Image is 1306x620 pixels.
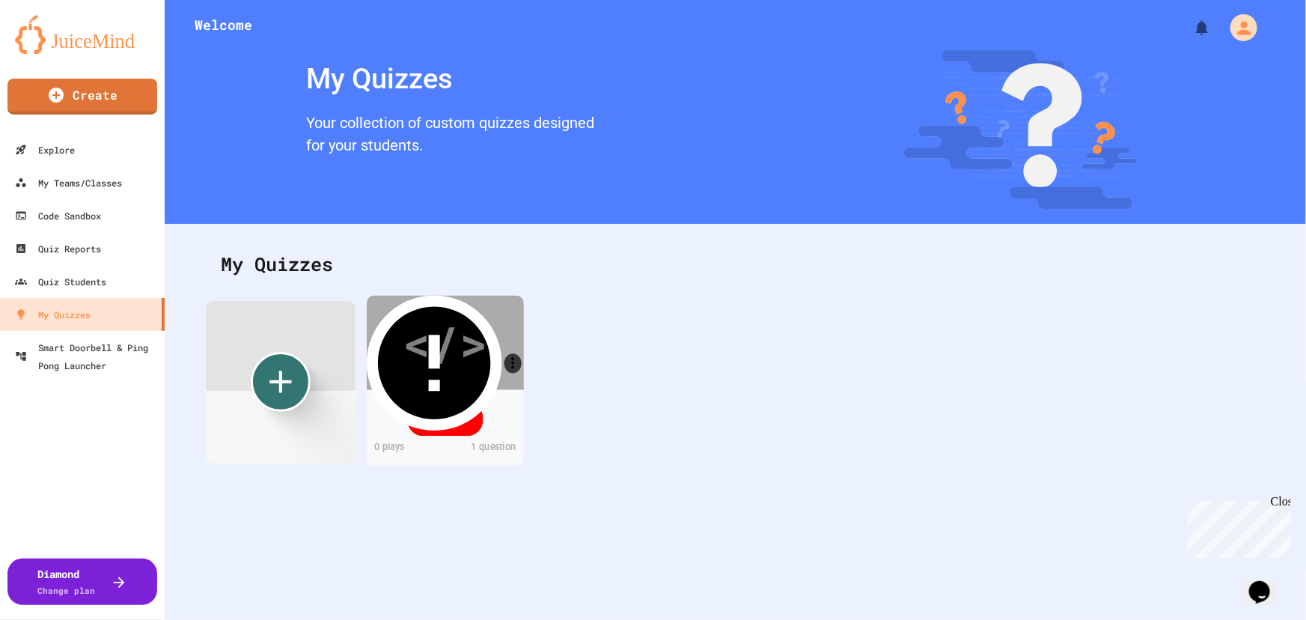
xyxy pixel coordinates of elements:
[367,295,502,431] svg: Quiz contains incomplete questions!
[1165,15,1215,40] div: My Notifications
[1182,495,1291,559] iframe: chat widget
[408,401,483,436] div: Draft
[299,50,602,108] div: My Quizzes
[15,174,122,192] div: My Teams/Classes
[206,235,1265,294] div: My Quizzes
[299,108,602,164] div: Your collection of custom quizzes designed for your students.
[7,79,157,115] a: Create
[403,307,487,378] div: </>
[15,338,159,374] div: Smart Doorbell & Ping Pong Launcher
[6,6,103,95] div: Chat with us now!Close
[904,50,1137,209] img: banner-image-my-quizzes.png
[1215,10,1261,45] div: My Account
[251,352,311,412] div: Create new
[7,559,157,605] button: DiamondChange plan
[367,440,445,458] div: 0 play s
[15,141,75,159] div: Explore
[15,273,106,291] div: Quiz Students
[504,353,522,372] a: More
[15,240,101,258] div: Quiz Reports
[38,566,96,598] div: Diamond
[15,306,91,323] div: My Quizzes
[445,440,524,458] div: 1 question
[38,585,96,596] span: Change plan
[1243,560,1291,605] iframe: chat widget
[15,207,101,225] div: Code Sandbox
[15,15,150,54] img: logo-orange.svg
